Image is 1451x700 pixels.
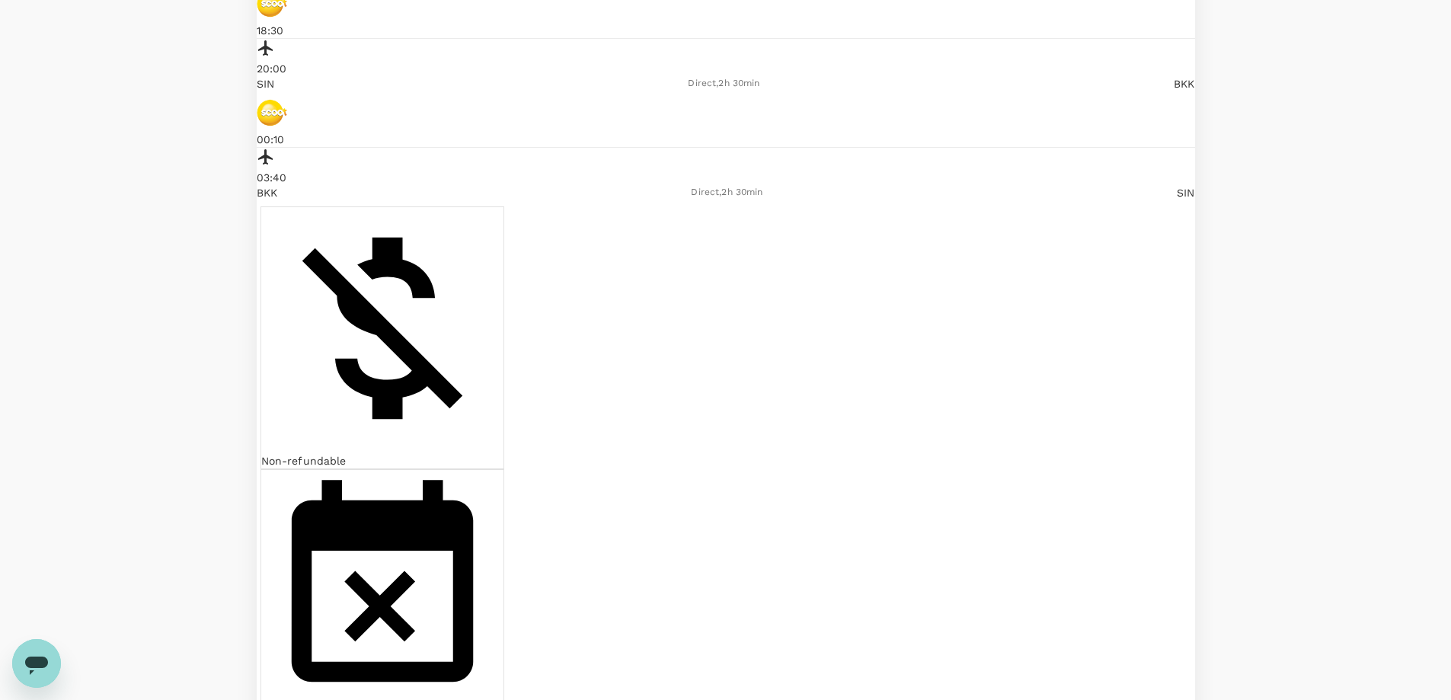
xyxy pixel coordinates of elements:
p: 00:10 [257,132,1195,147]
img: TR [257,97,287,128]
p: 20:00 [257,61,1195,76]
div: Direct , 2h 30min [688,76,759,91]
p: SIN [257,76,274,91]
p: SIN [1177,185,1194,200]
p: 03:40 [257,170,1195,185]
iframe: Button to launch messaging window [12,639,61,688]
p: BKK [257,185,277,200]
div: Non-refundable [260,206,504,469]
div: Direct , 2h 30min [691,185,762,200]
span: Non-refundable [261,455,353,467]
p: BKK [1174,76,1194,91]
p: 18:30 [257,23,1195,38]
